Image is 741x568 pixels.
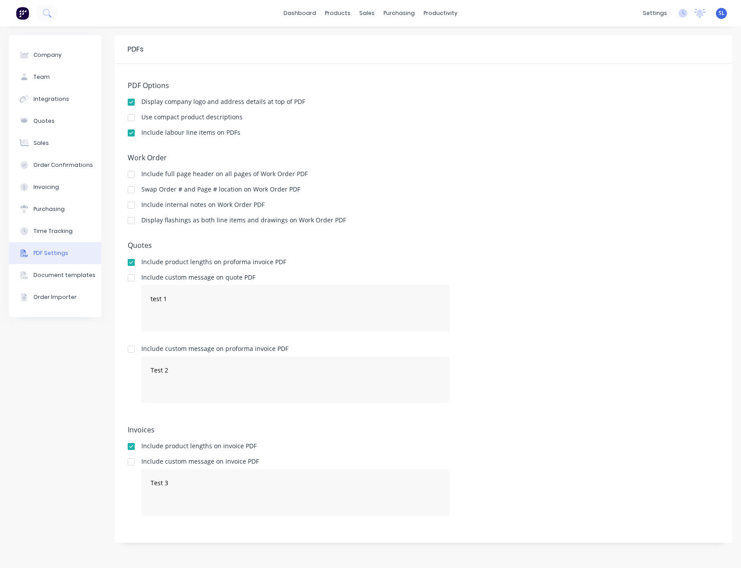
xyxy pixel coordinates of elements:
button: Document templates [9,264,101,286]
div: purchasing [379,7,419,20]
button: Invoicing [9,176,101,198]
div: Team [33,73,50,81]
div: products [321,7,355,20]
h5: Invoices [128,426,719,434]
div: Include labour line items on PDFs [141,129,240,136]
button: PDF Settings [9,242,101,264]
h5: PDF Options [128,81,719,90]
a: dashboard [279,7,321,20]
img: Factory [16,7,29,20]
span: SL [719,9,725,17]
div: Order Confirmations [33,161,93,169]
div: Use compact product descriptions [141,114,243,120]
textarea: Test 2 [141,356,450,403]
textarea: Test 3 [141,469,450,516]
textarea: test 1 [141,285,450,332]
div: Company [33,51,62,59]
button: Purchasing [9,198,101,220]
div: sales [355,7,379,20]
div: Include custom message on quote PDF [141,274,450,280]
div: Time Tracking [33,227,73,235]
div: Purchasing [33,205,65,213]
div: productivity [419,7,462,20]
button: Time Tracking [9,220,101,242]
div: Include product lengths on invoice PDF [141,443,257,449]
div: settings [638,7,671,20]
div: Order Importer [33,293,77,301]
div: Quotes [33,117,55,125]
div: Include custom message on invoice PDF [141,458,450,465]
div: PDFs [128,44,144,55]
div: Integrations [33,95,69,103]
div: Include custom message on proforma invoice PDF [141,346,450,352]
button: Quotes [9,110,101,132]
div: Swap Order # and Page # location on Work Order PDF [141,186,300,192]
div: Document templates [33,271,96,279]
div: Sales [33,139,49,147]
h5: Quotes [128,241,719,250]
div: Invoicing [33,183,59,191]
h5: Work Order [128,154,719,162]
div: PDF Settings [33,249,68,257]
div: Include internal notes on Work Order PDF [141,202,265,208]
button: Team [9,66,101,88]
button: Sales [9,132,101,154]
button: Company [9,44,101,66]
div: Include full page header on all pages of Work Order PDF [141,171,308,177]
div: Display company logo and address details at top of PDF [141,99,305,105]
button: Order Importer [9,286,101,308]
div: Display flashings as both line items and drawings on Work Order PDF [141,217,346,223]
button: Order Confirmations [9,154,101,176]
button: Integrations [9,88,101,110]
div: Include product lengths on proforma invoice PDF [141,259,286,265]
